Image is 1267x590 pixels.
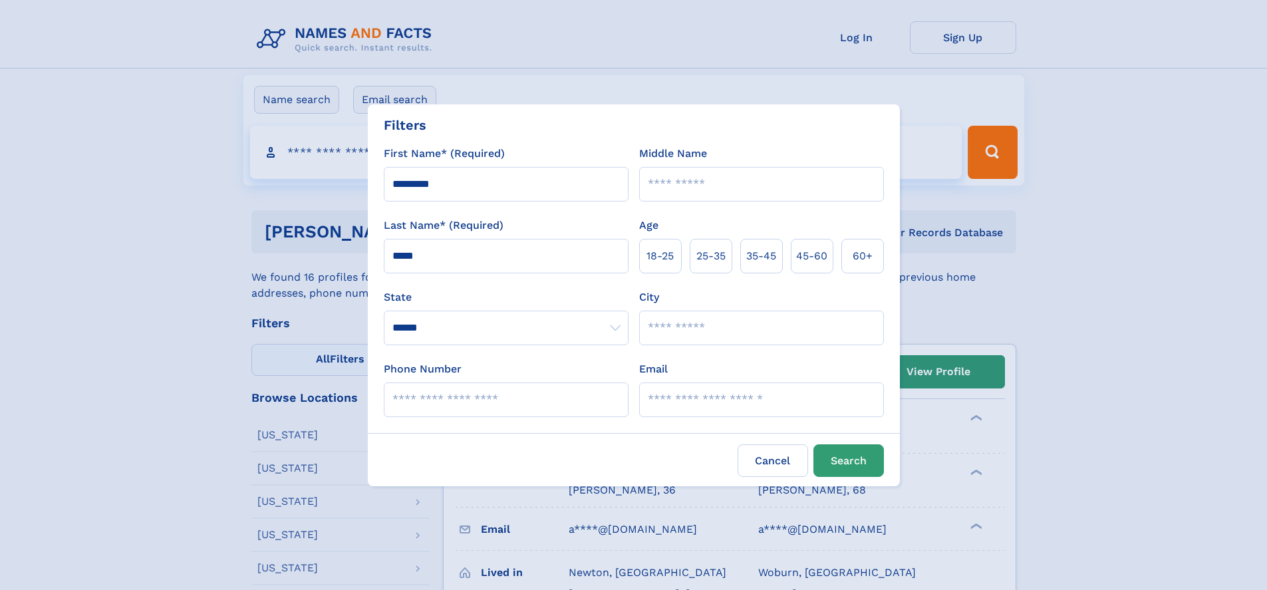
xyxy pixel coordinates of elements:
label: Cancel [738,444,808,477]
span: 35‑45 [746,248,776,264]
label: Email [639,361,668,377]
span: 60+ [853,248,873,264]
label: State [384,289,629,305]
span: 45‑60 [796,248,827,264]
button: Search [813,444,884,477]
label: Age [639,218,658,233]
label: First Name* (Required) [384,146,505,162]
span: 18‑25 [646,248,674,264]
label: Last Name* (Required) [384,218,503,233]
span: 25‑35 [696,248,726,264]
label: Middle Name [639,146,707,162]
label: City [639,289,659,305]
label: Phone Number [384,361,462,377]
div: Filters [384,115,426,135]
